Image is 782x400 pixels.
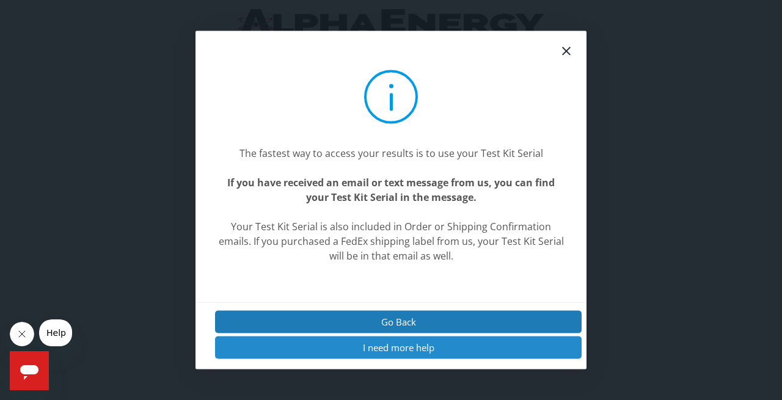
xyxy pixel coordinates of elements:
iframe: Close message [10,322,34,346]
center: If you have received an email or text message from us, you can find your Test Kit Serial in the m... [215,175,567,204]
button: Go Back [215,310,582,333]
iframe: Message from company [39,319,72,346]
iframe: Button to launch messaging window [10,351,49,390]
center: The fastest way to access your results is to use your Test Kit Serial [215,145,567,160]
center: Your Test Kit Serial is also included in Order or Shipping Confirmation emails. If you purchased ... [215,219,567,263]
